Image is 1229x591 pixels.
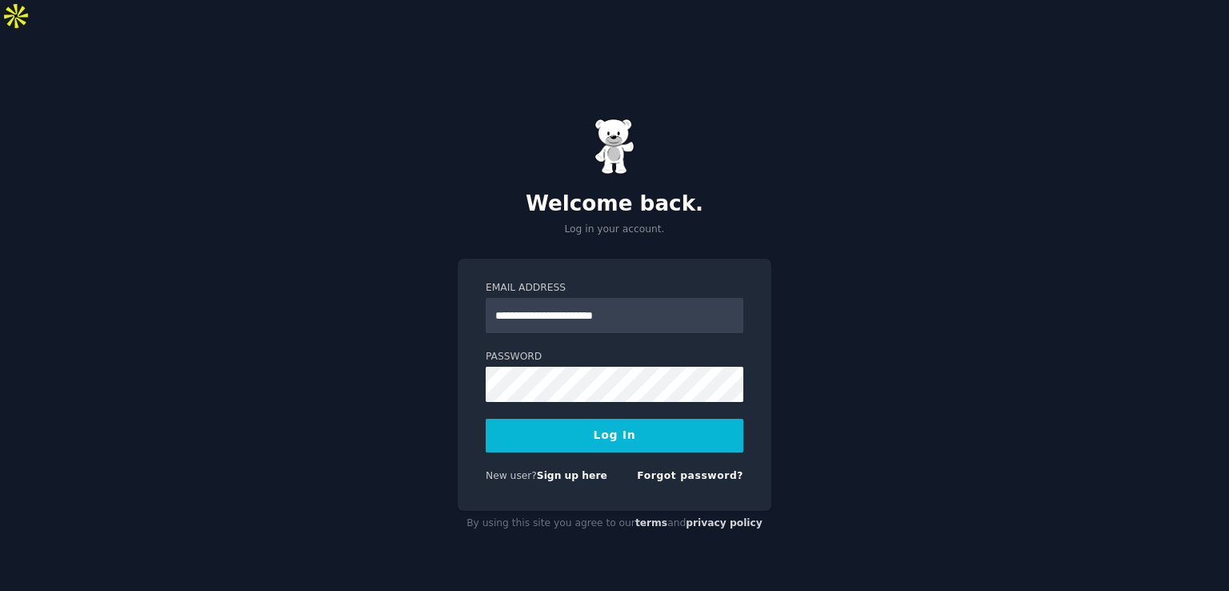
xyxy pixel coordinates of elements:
[458,191,771,217] h2: Welcome back.
[637,470,743,481] a: Forgot password?
[486,281,743,295] label: Email Address
[635,517,667,529] a: terms
[486,419,743,452] button: Log In
[458,223,771,237] p: Log in your account.
[686,517,763,529] a: privacy policy
[537,470,607,481] a: Sign up here
[594,119,635,175] img: Gummy Bear
[486,350,743,364] label: Password
[458,511,771,537] div: By using this site you agree to our and
[486,470,537,481] span: New user?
